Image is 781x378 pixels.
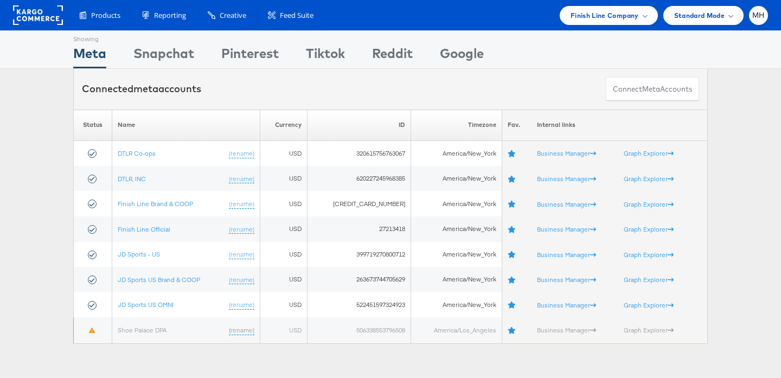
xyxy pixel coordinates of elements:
a: Business Manager [537,275,596,283]
div: Reddit [372,44,413,68]
td: USD [260,267,307,292]
th: Name [112,110,260,140]
div: Pinterest [221,44,279,68]
td: 399719270800712 [307,242,411,267]
td: USD [260,292,307,318]
a: Graph Explorer [624,174,674,182]
td: America/Los_Angeles [411,317,502,343]
a: Business Manager [537,200,596,208]
td: America/New_York [411,166,502,191]
th: Status [74,110,112,140]
a: Graph Explorer [624,149,674,157]
span: meta [133,82,158,95]
a: Business Manager [537,174,596,182]
a: JD Sports US OMNI [118,300,174,309]
td: USD [260,242,307,267]
td: America/New_York [411,140,502,166]
a: Graph Explorer [624,275,674,283]
a: Graph Explorer [624,225,674,233]
td: USD [260,317,307,343]
td: USD [260,166,307,191]
a: Business Manager [537,225,596,233]
td: America/New_York [411,292,502,318]
a: Business Manager [537,149,596,157]
span: Finish Line Company [571,10,639,21]
td: America/New_York [411,216,502,242]
a: (rename) [229,174,254,183]
a: Graph Explorer [624,200,674,208]
a: Graph Explorer [624,300,674,309]
div: Connected accounts [82,82,201,96]
span: Creative [220,10,246,21]
a: JD Sports - US [118,249,160,258]
a: JD Sports US Brand & COOP [118,275,200,283]
a: (rename) [229,225,254,234]
a: (rename) [229,325,254,335]
a: Business Manager [537,250,596,258]
td: USD [260,191,307,216]
a: Finish Line Brand & COOP [118,199,193,207]
div: Showing [73,31,106,44]
a: Graph Explorer [624,326,674,334]
span: Reporting [154,10,186,21]
th: ID [307,110,411,140]
a: (rename) [229,300,254,310]
a: Business Manager [537,300,596,309]
a: (rename) [229,149,254,158]
td: 506338553796508 [307,317,411,343]
div: Snapchat [133,44,194,68]
a: (rename) [229,249,254,259]
td: 320615756763067 [307,140,411,166]
span: MH [752,12,765,19]
td: America/New_York [411,267,502,292]
td: USD [260,216,307,242]
td: 620227245968385 [307,166,411,191]
th: Timezone [411,110,502,140]
td: 263673744705629 [307,267,411,292]
span: Standard Mode [674,10,725,21]
td: 27213418 [307,216,411,242]
a: Graph Explorer [624,250,674,258]
a: (rename) [229,275,254,284]
td: 522451597324923 [307,292,411,318]
td: America/New_York [411,191,502,216]
div: Google [440,44,484,68]
div: Tiktok [306,44,345,68]
span: Products [91,10,120,21]
td: [CREDIT_CARD_NUMBER] [307,191,411,216]
td: America/New_York [411,242,502,267]
span: Feed Suite [280,10,313,21]
button: ConnectmetaAccounts [606,77,699,101]
th: Currency [260,110,307,140]
td: USD [260,140,307,166]
a: DTLR Co-ops [118,149,156,157]
a: Shoe Palace DPA [118,325,167,334]
a: Finish Line Official [118,225,170,233]
div: Meta [73,44,106,68]
a: DTLR, INC [118,174,146,182]
a: Business Manager [537,326,596,334]
a: (rename) [229,199,254,208]
span: meta [642,84,660,94]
